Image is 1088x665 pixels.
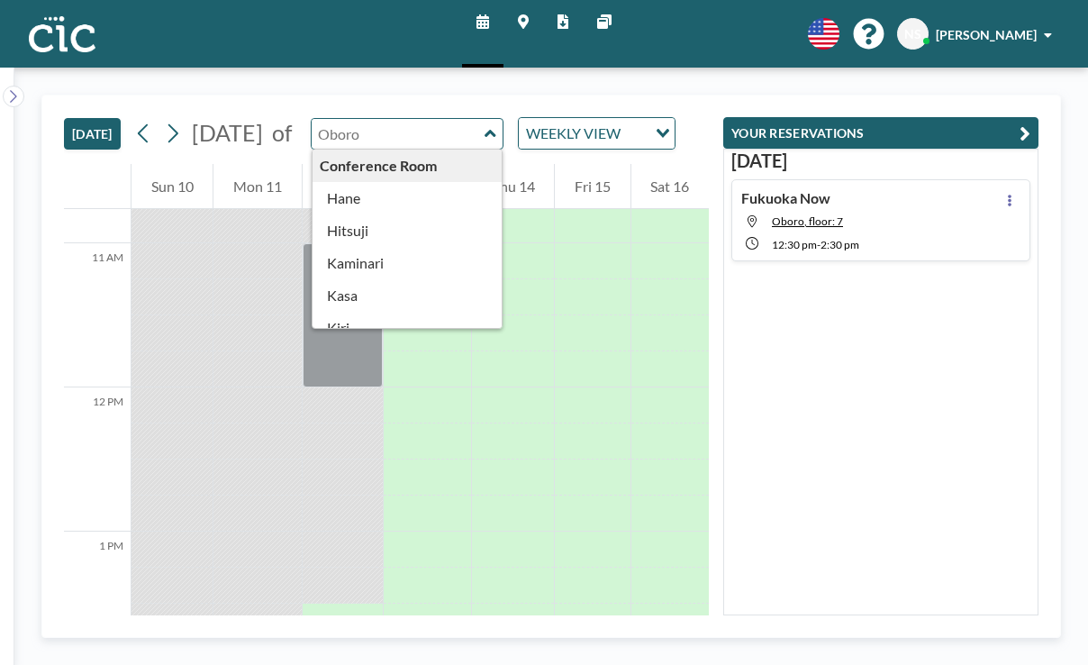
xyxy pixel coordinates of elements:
div: Sun 10 [131,164,213,209]
div: Kiri [313,312,503,344]
h3: [DATE] [731,150,1030,172]
div: Sat 16 [631,164,709,209]
div: Hane [313,182,503,214]
input: Search for option [626,122,645,145]
h4: Fukuoka Now [741,189,830,207]
span: [PERSON_NAME] [936,27,1037,42]
div: Thu 14 [472,164,554,209]
button: [DATE] [64,118,121,150]
img: organization-logo [29,16,95,52]
div: Conference Room [313,150,503,182]
div: 11 AM [64,243,131,387]
div: Hitsuji [313,214,503,247]
span: WEEKLY VIEW [522,122,624,145]
div: Fri 15 [555,164,630,209]
span: 2:30 PM [821,238,859,251]
span: 12:30 PM [772,238,817,251]
span: [DATE] [192,119,263,146]
div: Search for option [519,118,675,149]
input: Oboro [312,119,485,149]
div: 12 PM [64,387,131,532]
span: of [272,119,292,147]
span: NS [904,26,921,42]
div: Tue 12 [303,164,383,209]
span: - [817,238,821,251]
div: Kaminari [313,247,503,279]
span: Oboro, floor: 7 [772,214,843,228]
button: YOUR RESERVATIONS [723,117,1038,149]
div: Mon 11 [213,164,301,209]
div: Kasa [313,279,503,312]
